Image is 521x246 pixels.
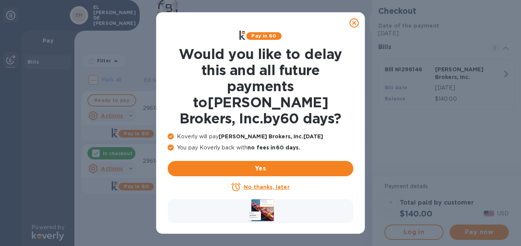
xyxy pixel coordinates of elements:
button: Yes [168,161,353,176]
h1: Would you like to delay this and all future payments to [PERSON_NAME] Brokers, Inc. by 60 days ? [168,46,353,126]
p: You pay Koverly back with [168,144,353,152]
b: [PERSON_NAME] Brokers, Inc. [DATE] [219,133,323,139]
span: Yes [174,164,347,173]
b: Pay in 60 [251,33,276,39]
p: Koverly will pay [168,133,353,141]
u: No thanks, later [244,184,289,190]
b: no fees in 60 days . [247,144,300,151]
